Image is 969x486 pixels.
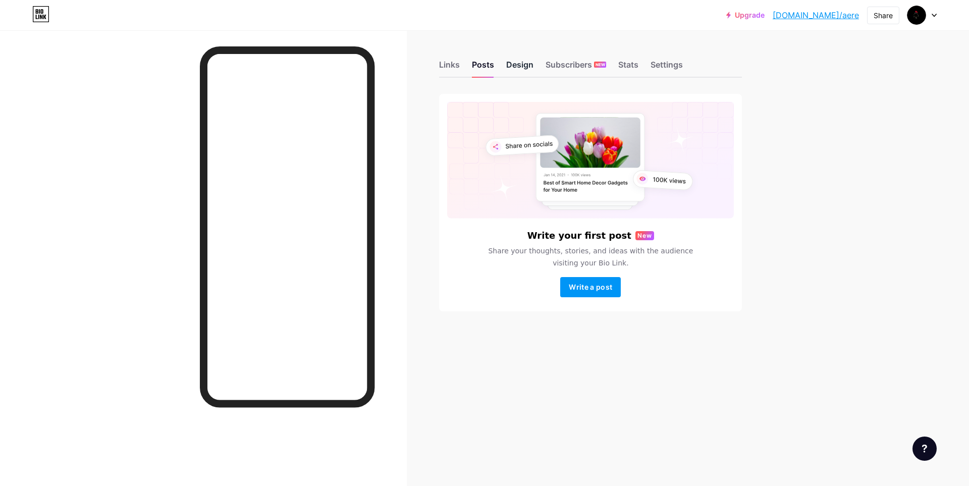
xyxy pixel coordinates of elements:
span: New [637,231,652,240]
span: Write a post [569,283,612,291]
button: Write a post [560,277,621,297]
span: NEW [596,62,605,68]
h6: Write your first post [527,231,631,241]
div: Posts [472,59,494,77]
div: Design [506,59,533,77]
img: aere [907,6,926,25]
span: Share your thoughts, stories, and ideas with the audience visiting your Bio Link. [476,245,705,269]
div: Share [874,10,893,21]
a: [DOMAIN_NAME]/aere [773,9,859,21]
div: Links [439,59,460,77]
div: Subscribers [546,59,606,77]
div: Settings [651,59,683,77]
div: Stats [618,59,638,77]
a: Upgrade [726,11,765,19]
